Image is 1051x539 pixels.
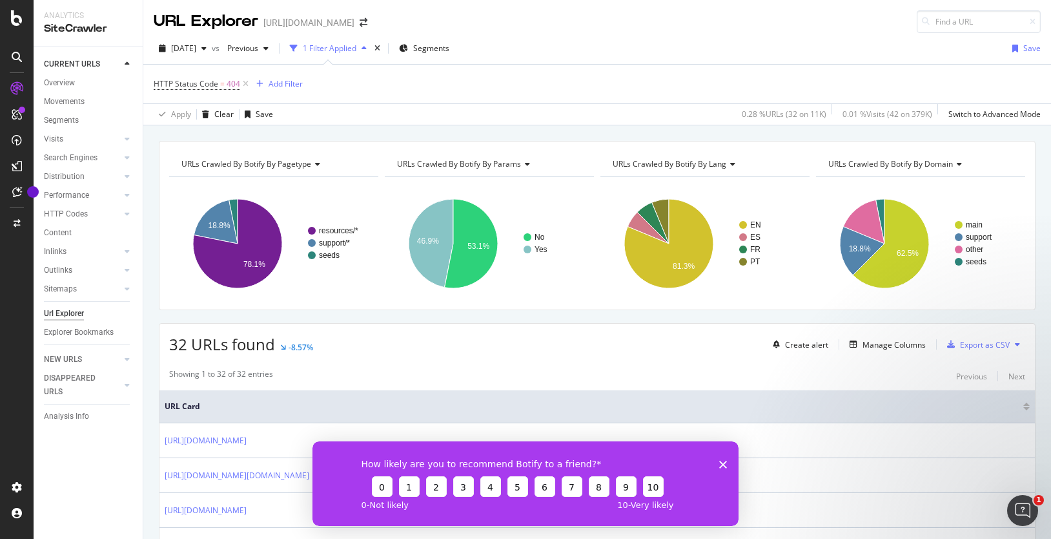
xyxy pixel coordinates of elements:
[44,264,72,277] div: Outlinks
[197,104,234,125] button: Clear
[169,187,378,300] svg: A chart.
[360,18,367,27] div: arrow-right-arrow-left
[243,260,265,269] text: 78.1%
[943,104,1041,125] button: Switch to Advanced Mode
[44,353,82,366] div: NEW URLS
[222,43,258,54] span: Previous
[535,233,545,242] text: No
[171,109,191,120] div: Apply
[44,326,134,339] a: Explorer Bookmarks
[750,233,760,242] text: ES
[1007,495,1038,526] iframe: Intercom live chat
[27,186,39,198] div: Tooltip anchor
[394,38,454,59] button: Segments
[956,371,987,382] div: Previous
[44,170,121,184] a: Distribution
[44,189,89,202] div: Performance
[165,434,247,447] a: [URL][DOMAIN_NAME]
[165,469,309,482] a: [URL][DOMAIN_NAME][DOMAIN_NAME]
[844,337,926,352] button: Manage Columns
[222,38,274,59] button: Previous
[44,132,63,146] div: Visits
[214,109,234,120] div: Clear
[44,95,134,109] a: Movements
[600,187,810,300] svg: A chart.
[849,244,871,253] text: 18.8%
[154,10,258,32] div: URL Explorer
[44,151,97,165] div: Search Engines
[44,114,79,127] div: Segments
[1008,368,1025,384] button: Next
[966,257,986,266] text: seeds
[535,245,547,254] text: Yes
[44,10,132,21] div: Analytics
[154,104,191,125] button: Apply
[44,372,109,399] div: DISAPPEARED URLS
[613,158,726,169] span: URLs Crawled By Botify By lang
[750,257,760,266] text: PT
[269,78,303,89] div: Add Filter
[312,441,739,526] iframe: Survey from Botify
[816,187,1025,300] div: A chart.
[785,339,828,350] div: Create alert
[44,189,121,202] a: Performance
[44,58,100,71] div: CURRENT URLS
[1008,371,1025,382] div: Next
[385,187,594,300] svg: A chart.
[417,237,439,246] text: 46.9%
[263,16,354,29] div: [URL][DOMAIN_NAME]
[319,226,358,235] text: resources/*
[44,245,66,259] div: Inlinks
[768,334,828,355] button: Create alert
[285,38,372,59] button: 1 Filter Applied
[750,220,761,229] text: EN
[227,75,240,93] span: 404
[397,158,521,169] span: URLs Crawled By Botify By params
[750,245,760,254] text: FR
[742,109,826,120] div: 0.28 % URLs ( 32 on 11K )
[165,401,1020,412] span: URL Card
[917,10,1041,33] input: Find a URL
[240,104,273,125] button: Save
[948,109,1041,120] div: Switch to Advanced Mode
[44,132,121,146] a: Visits
[169,368,273,384] div: Showing 1 to 32 of 32 entries
[220,78,225,89] span: =
[212,43,222,54] span: vs
[413,43,449,54] span: Segments
[179,154,367,174] h4: URLs Crawled By Botify By pagetype
[966,245,983,254] text: other
[842,109,932,120] div: 0.01 % Visits ( 42 on 379K )
[154,78,218,89] span: HTTP Status Code
[394,154,582,174] h4: URLs Crawled By Botify By params
[44,76,75,90] div: Overview
[251,76,303,92] button: Add Filter
[897,249,919,258] text: 62.5%
[1023,43,1041,54] div: Save
[44,95,85,109] div: Movements
[826,154,1014,174] h4: URLs Crawled By Botify By domain
[289,342,313,353] div: -8.57%
[171,43,196,54] span: 2025 Aug. 8th
[44,170,85,184] div: Distribution
[1007,38,1041,59] button: Save
[372,42,383,55] div: times
[44,207,121,221] a: HTTP Codes
[44,207,88,221] div: HTTP Codes
[44,226,134,240] a: Content
[960,339,1010,350] div: Export as CSV
[303,43,356,54] div: 1 Filter Applied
